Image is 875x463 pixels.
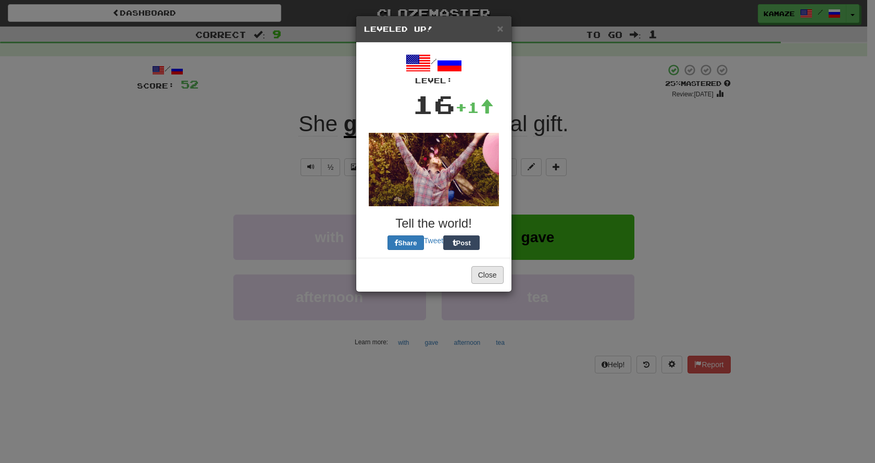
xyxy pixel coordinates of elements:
button: Close [497,23,503,34]
button: Close [471,266,504,284]
h5: Leveled Up! [364,24,504,34]
img: andy-72a9b47756ecc61a9f6c0ef31017d13e025550094338bf53ee1bb5849c5fd8eb.gif [369,133,499,206]
div: / [364,51,504,86]
div: +1 [455,97,494,118]
span: × [497,22,503,34]
button: Post [443,235,480,250]
a: Tweet [424,236,443,245]
button: Share [387,235,424,250]
div: 16 [413,86,455,122]
h3: Tell the world! [364,217,504,230]
div: Level: [364,76,504,86]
